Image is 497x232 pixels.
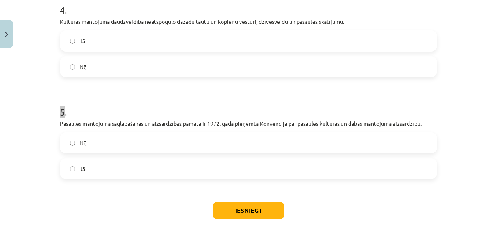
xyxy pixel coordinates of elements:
button: Iesniegt [213,202,284,219]
input: Nē [70,141,75,146]
p: Pasaules mantojuma saglabāšanas un aizsardzības pamatā ir 1972. gadā pieņemtā Konvencija par pasa... [60,120,437,128]
input: Jā [70,166,75,171]
span: Jā [80,165,85,173]
span: Nē [80,63,87,71]
img: icon-close-lesson-0947bae3869378f0d4975bcd49f059093ad1ed9edebbc8119c70593378902aed.svg [5,32,8,37]
input: Nē [70,64,75,70]
h1: 5 . [60,93,437,117]
p: Kultūras mantojuma daudzveidība neatspoguļo dažādu tautu un kopienu vēsturi, dzīvesveidu un pasau... [60,18,437,26]
span: Nē [80,139,87,147]
span: Jā [80,37,85,45]
input: Jā [70,39,75,44]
